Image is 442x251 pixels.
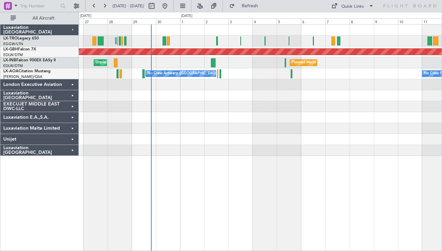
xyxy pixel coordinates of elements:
div: 9 [374,18,398,24]
input: Trip Number [20,1,58,11]
div: 8 [350,18,374,24]
div: 3 [228,18,253,24]
button: Refresh [226,1,266,11]
div: [DATE] [80,13,91,19]
a: LX-TROLegacy 650 [3,36,39,40]
div: [DATE] [181,13,192,19]
a: EDLW/DTM [3,52,23,57]
a: LX-INBFalcon 900EX EASy II [3,58,56,62]
button: All Aircraft [7,13,72,24]
div: 1 [180,18,204,24]
span: All Aircraft [17,16,70,21]
div: 4 [253,18,277,24]
div: 7 [325,18,350,24]
div: Unplanned Maint Roma (Ciampino) [96,58,155,68]
a: EGGW/LTN [3,41,23,46]
a: EDLW/DTM [3,63,23,68]
div: 10 [398,18,422,24]
div: 27 [83,18,108,24]
div: 28 [108,18,132,24]
a: LX-AOACitation Mustang [3,69,51,73]
div: 30 [156,18,180,24]
a: [PERSON_NAME]/QSA [3,74,42,79]
span: LX-INB [3,58,16,62]
span: LX-AOA [3,69,19,73]
div: 6 [301,18,325,24]
div: Quick Links [341,3,364,10]
div: No Crew Antwerp ([GEOGRAPHIC_DATA]) [147,69,219,79]
span: LX-GBH [3,47,18,51]
button: Quick Links [328,1,377,11]
span: [DATE] - [DATE] [113,3,144,9]
div: 29 [132,18,156,24]
span: Refresh [236,4,264,8]
span: LX-TRO [3,36,18,40]
a: LX-GBHFalcon 7X [3,47,36,51]
div: 2 [204,18,228,24]
div: Planned Maint [GEOGRAPHIC_DATA] ([GEOGRAPHIC_DATA]) [292,58,396,68]
div: 5 [277,18,301,24]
